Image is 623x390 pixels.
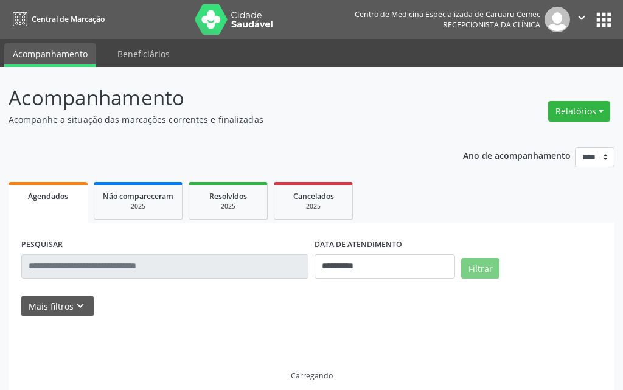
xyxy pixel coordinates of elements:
[109,43,178,64] a: Beneficiários
[74,299,87,313] i: keyboard_arrow_down
[21,235,63,254] label: PESQUISAR
[355,9,540,19] div: Centro de Medicina Especializada de Caruaru Cemec
[461,258,499,279] button: Filtrar
[291,371,333,381] div: Carregando
[283,202,344,211] div: 2025
[293,191,334,201] span: Cancelados
[9,9,105,29] a: Central de Marcação
[315,235,402,254] label: DATA DE ATENDIMENTO
[103,191,173,201] span: Não compareceram
[575,11,588,24] i: 
[198,202,259,211] div: 2025
[21,296,94,317] button: Mais filtroskeyboard_arrow_down
[463,147,571,162] p: Ano de acompanhamento
[28,191,68,201] span: Agendados
[545,7,570,32] img: img
[9,113,433,126] p: Acompanhe a situação das marcações correntes e finalizadas
[443,19,540,30] span: Recepcionista da clínica
[9,83,433,113] p: Acompanhamento
[103,202,173,211] div: 2025
[209,191,247,201] span: Resolvidos
[570,7,593,32] button: 
[32,14,105,24] span: Central de Marcação
[4,43,96,67] a: Acompanhamento
[548,101,610,122] button: Relatórios
[593,9,614,30] button: apps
